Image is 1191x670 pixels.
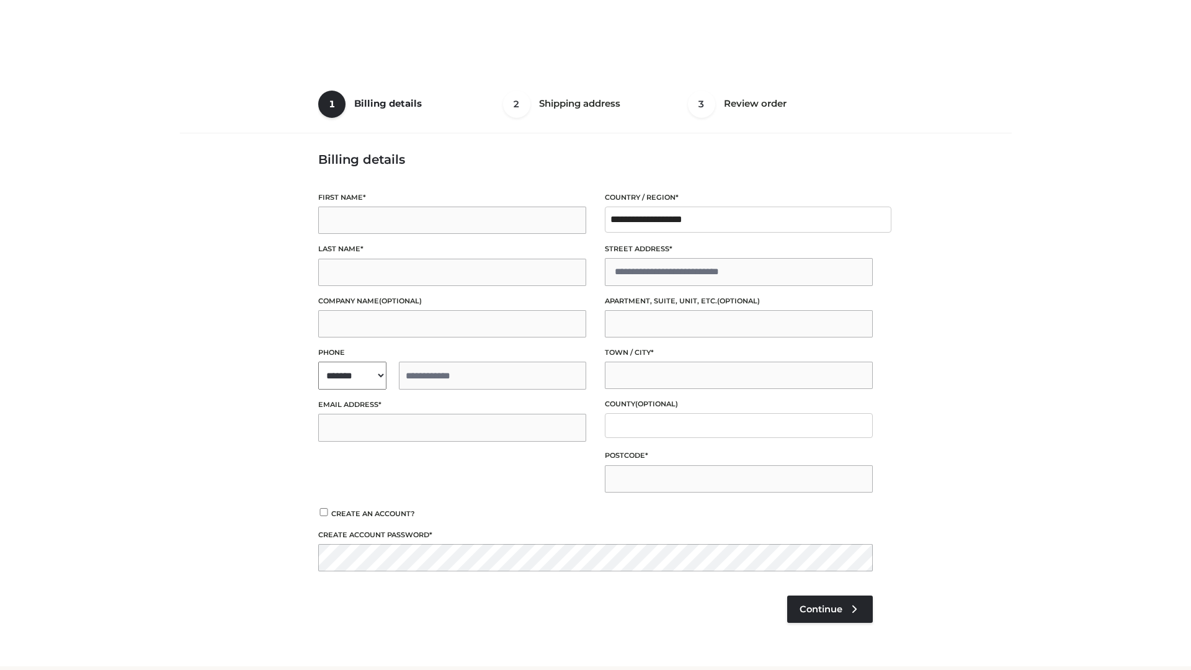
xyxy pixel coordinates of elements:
span: Continue [800,604,842,615]
label: Apartment, suite, unit, etc. [605,295,873,307]
span: (optional) [717,297,760,305]
label: Email address [318,399,586,411]
label: County [605,398,873,410]
input: Create an account? [318,508,329,516]
label: Create account password [318,529,873,541]
label: Town / City [605,347,873,359]
label: Postcode [605,450,873,462]
span: Shipping address [539,97,620,109]
label: Street address [605,243,873,255]
a: Continue [787,596,873,623]
label: Last name [318,243,586,255]
span: Billing details [354,97,422,109]
span: (optional) [635,400,678,408]
span: 3 [688,91,715,118]
span: 2 [503,91,530,118]
label: Phone [318,347,586,359]
h3: Billing details [318,152,873,167]
span: Create an account? [331,509,415,518]
label: Company name [318,295,586,307]
span: (optional) [379,297,422,305]
label: Country / Region [605,192,873,203]
label: First name [318,192,586,203]
span: Review order [724,97,787,109]
span: 1 [318,91,346,118]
